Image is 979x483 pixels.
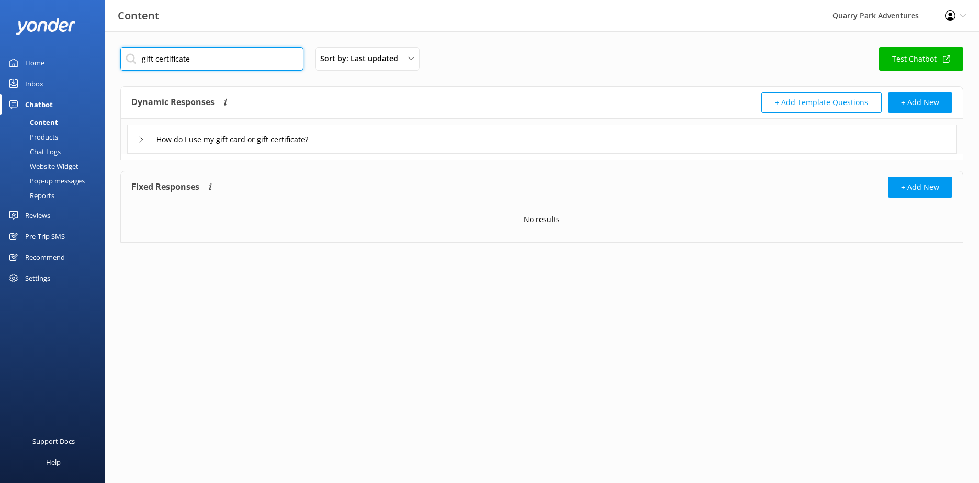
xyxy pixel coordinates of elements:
div: Products [6,130,58,144]
p: No results [524,214,560,225]
span: Sort by: Last updated [320,53,404,64]
a: Pop-up messages [6,174,105,188]
div: Inbox [25,73,43,94]
div: Chatbot [25,94,53,115]
button: + Add New [888,177,952,198]
h4: Fixed Responses [131,177,199,198]
div: Reports [6,188,54,203]
div: Settings [25,268,50,289]
div: Support Docs [32,431,75,452]
button: + Add Template Questions [761,92,882,113]
input: Search all Chatbot Content [120,47,303,71]
a: Website Widget [6,159,105,174]
a: Test Chatbot [879,47,963,71]
div: Pre-Trip SMS [25,226,65,247]
div: Reviews [25,205,50,226]
div: Content [6,115,58,130]
h3: Content [118,7,159,24]
button: + Add New [888,92,952,113]
h4: Dynamic Responses [131,92,215,113]
div: Recommend [25,247,65,268]
div: Website Widget [6,159,78,174]
div: Help [46,452,61,473]
a: Chat Logs [6,144,105,159]
div: Chat Logs [6,144,61,159]
img: yonder-white-logo.png [16,18,76,35]
a: Content [6,115,105,130]
div: Home [25,52,44,73]
div: Pop-up messages [6,174,85,188]
a: Products [6,130,105,144]
a: Reports [6,188,105,203]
